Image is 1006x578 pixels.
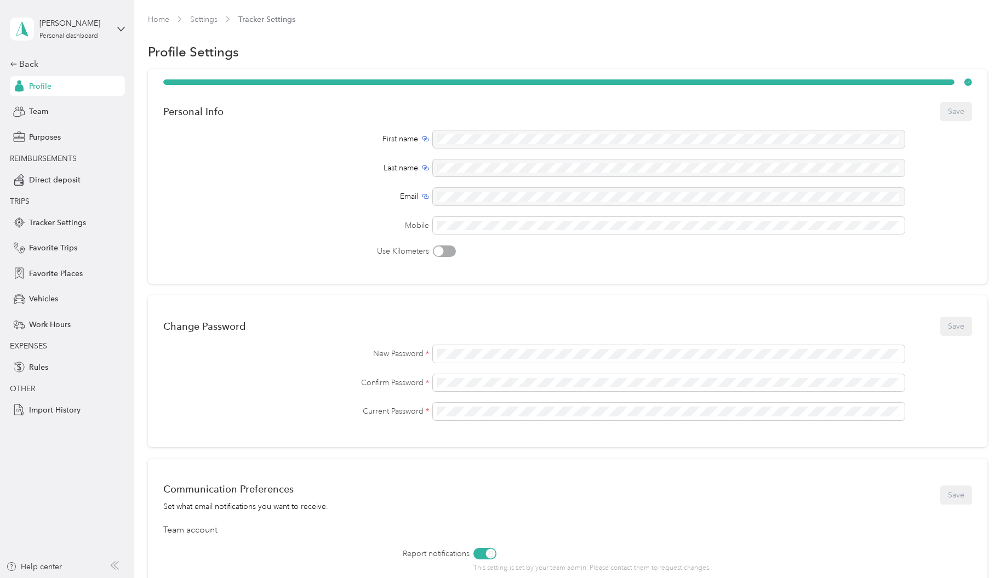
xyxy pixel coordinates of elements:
[400,191,418,202] span: Email
[29,242,77,254] span: Favorite Trips
[39,18,108,29] div: [PERSON_NAME]
[10,154,77,163] span: REIMBURSEMENTS
[29,174,81,186] span: Direct deposit
[382,133,418,145] span: First name
[29,217,86,228] span: Tracker Settings
[39,33,98,39] div: Personal dashboard
[10,197,30,206] span: TRIPS
[163,405,429,417] label: Current Password
[29,293,58,305] span: Vehicles
[945,517,1006,578] iframe: Everlance-gr Chat Button Frame
[148,15,169,24] a: Home
[29,131,61,143] span: Purposes
[10,58,119,71] div: Back
[473,563,785,573] p: This setting is set by your team admin. Please contact them to request changes.
[163,483,328,495] div: Communication Preferences
[163,501,328,512] div: Set what email notifications you want to receive.
[29,106,48,117] span: Team
[29,81,52,92] span: Profile
[10,384,35,393] span: OTHER
[190,15,218,24] a: Settings
[163,524,972,537] div: Team account
[384,162,418,174] span: Last name
[29,404,81,416] span: Import History
[225,548,470,559] label: Report notifications
[163,245,429,257] label: Use Kilometers
[163,220,429,231] label: Mobile
[29,268,83,279] span: Favorite Places
[163,106,224,117] div: Personal Info
[6,561,62,573] button: Help center
[163,348,429,359] label: New Password
[148,46,239,58] h1: Profile Settings
[238,14,295,25] span: Tracker Settings
[10,341,47,351] span: EXPENSES
[163,321,245,332] div: Change Password
[163,377,429,388] label: Confirm Password
[29,362,48,373] span: Rules
[29,319,71,330] span: Work Hours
